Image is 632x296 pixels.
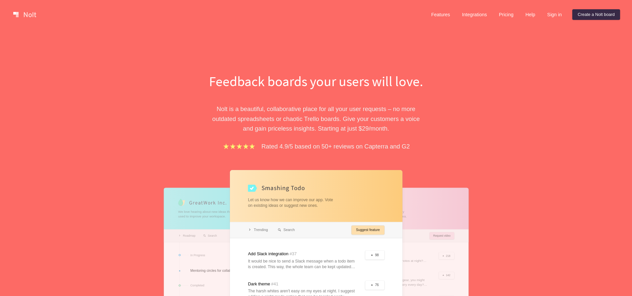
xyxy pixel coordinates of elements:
[261,142,410,151] p: Rated 4.9/5 based on 50+ reviews on Capterra and G2
[202,104,431,133] p: Nolt is a beautiful, collaborative place for all your user requests – no more outdated spreadshee...
[494,9,519,20] a: Pricing
[456,9,492,20] a: Integrations
[520,9,541,20] a: Help
[222,143,256,150] img: stars.b067e34983.png
[426,9,456,20] a: Features
[572,9,620,20] a: Create a Nolt board
[202,72,431,91] h1: Feedback boards your users will love.
[542,9,567,20] a: Sign in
